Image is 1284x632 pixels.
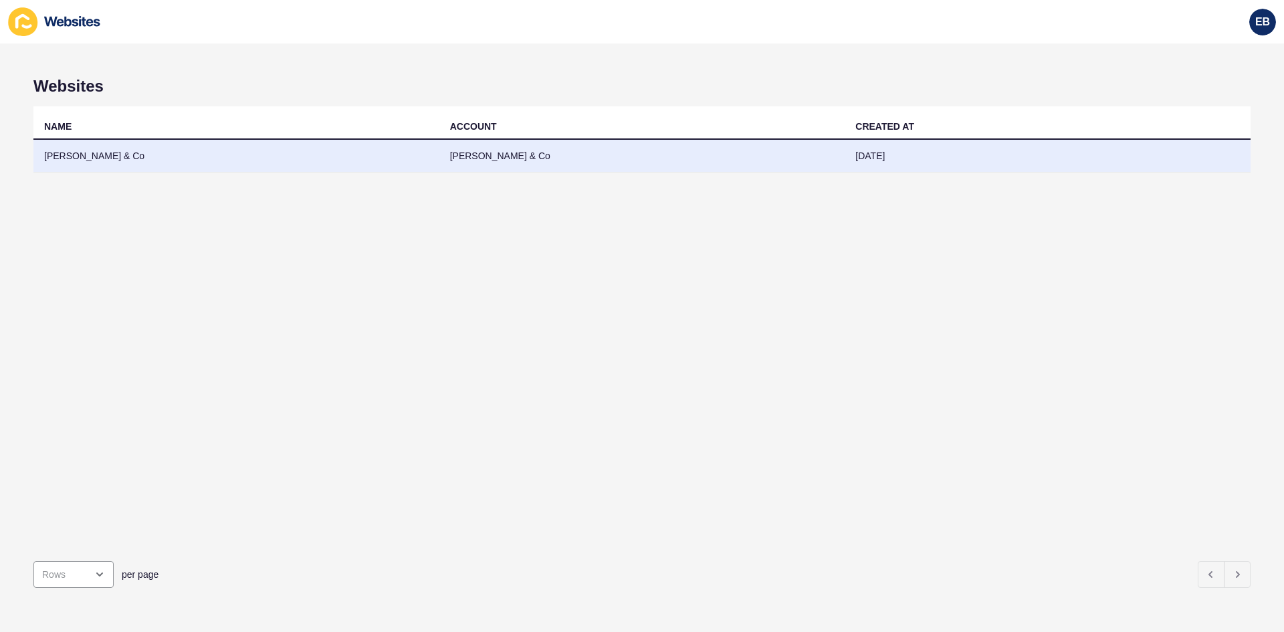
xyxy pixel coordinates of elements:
[439,140,845,173] td: [PERSON_NAME] & Co
[33,77,1251,96] h1: Websites
[122,568,158,581] span: per page
[33,561,114,588] div: open menu
[855,120,914,133] div: CREATED AT
[33,140,439,173] td: [PERSON_NAME] & Co
[450,120,497,133] div: ACCOUNT
[1255,15,1270,29] span: EB
[845,140,1251,173] td: [DATE]
[44,120,72,133] div: NAME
